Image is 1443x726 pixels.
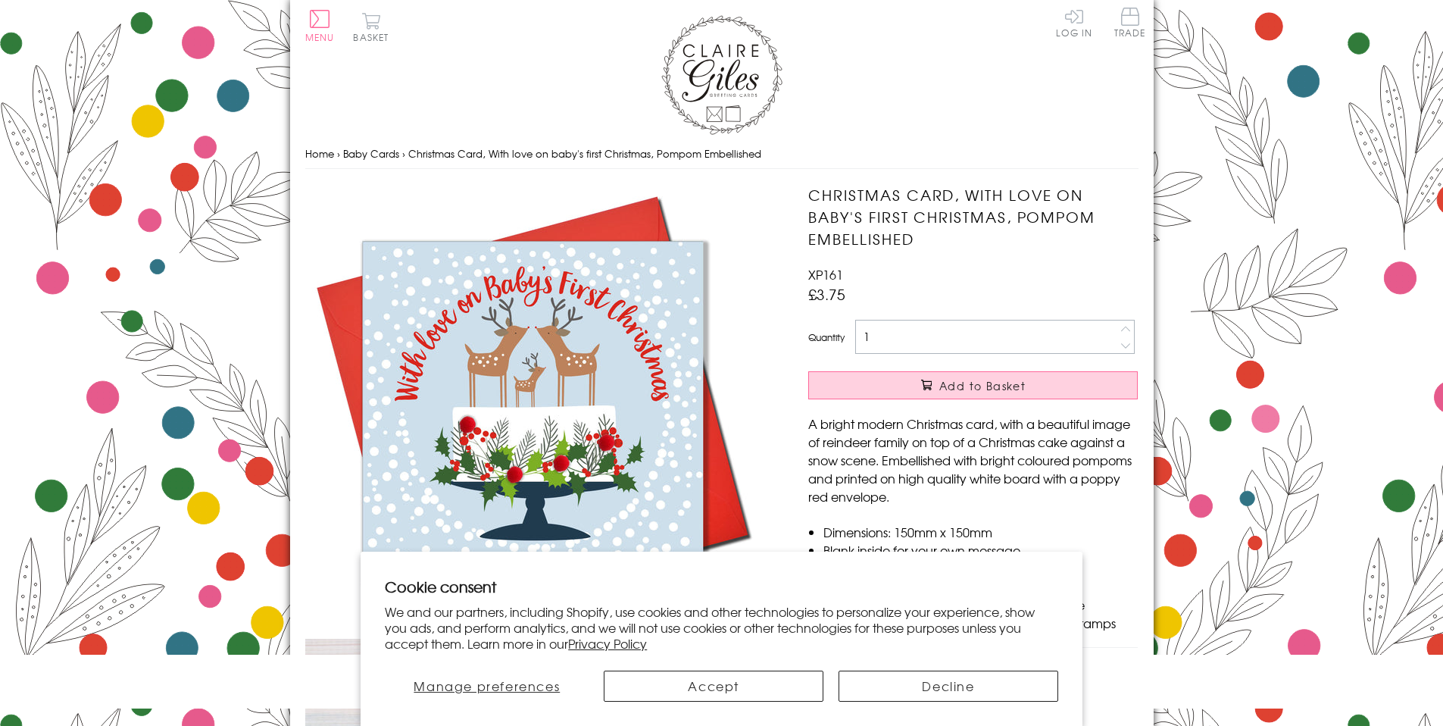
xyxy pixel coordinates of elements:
a: Log In [1056,8,1092,37]
span: › [402,146,405,161]
p: A bright modern Christmas card, with a beautiful image of reindeer family on top of a Christmas c... [808,415,1138,505]
span: › [337,146,340,161]
p: We and our partners, including Shopify, use cookies and other technologies to personalize your ex... [385,604,1058,651]
a: Privacy Policy [568,634,647,652]
a: Baby Cards [343,146,399,161]
a: Trade [1114,8,1146,40]
nav: breadcrumbs [305,139,1138,170]
button: Accept [604,671,823,702]
span: Trade [1114,8,1146,37]
span: Manage preferences [414,677,560,695]
button: Basket [351,12,392,42]
button: Manage preferences [385,671,589,702]
h2: Cookie consent [385,576,1058,597]
span: £3.75 [808,283,845,305]
button: Add to Basket [808,371,1138,399]
img: Christmas Card, With love on baby's first Christmas, Pompom Embellished [305,184,760,639]
li: Blank inside for your own message [823,541,1138,559]
h1: Christmas Card, With love on baby's first Christmas, Pompom Embellished [808,184,1138,249]
label: Quantity [808,330,845,344]
button: Menu [305,10,335,42]
img: Claire Giles Greetings Cards [661,15,782,135]
span: Christmas Card, With love on baby's first Christmas, Pompom Embellished [408,146,761,161]
span: XP161 [808,265,843,283]
button: Decline [839,671,1058,702]
span: Add to Basket [939,378,1026,393]
li: Dimensions: 150mm x 150mm [823,523,1138,541]
span: Menu [305,30,335,44]
a: Home [305,146,334,161]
